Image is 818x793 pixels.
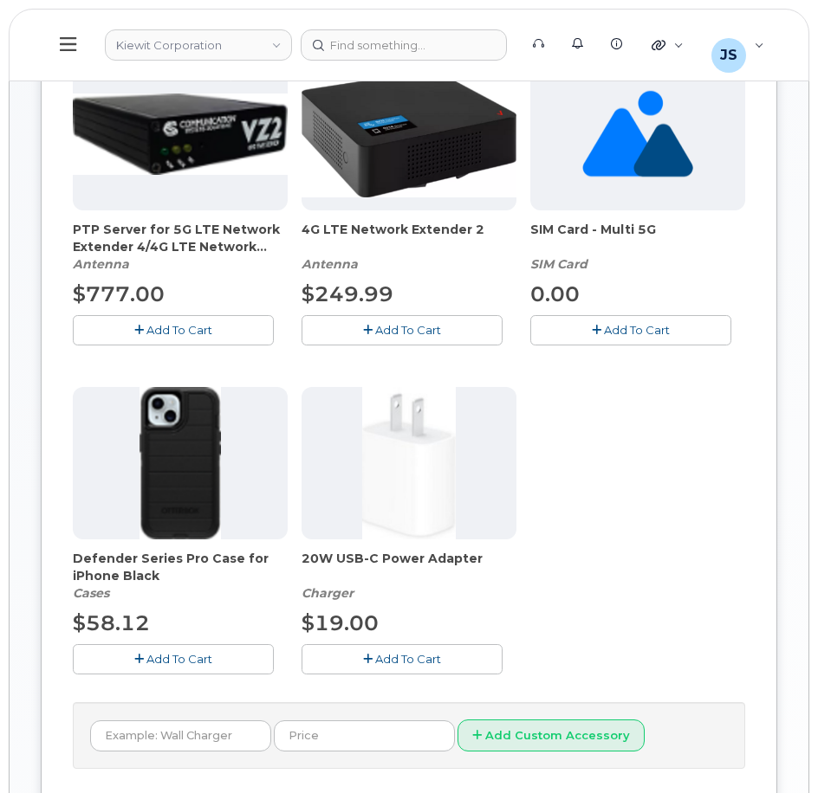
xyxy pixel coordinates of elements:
button: Add To Cart [530,315,731,345]
span: $58.12 [73,610,150,635]
span: JS [720,45,737,66]
span: Add To Cart [604,323,670,337]
span: Add To Cart [146,652,212,666]
span: 4G LTE Network Extender 2 [302,221,516,255]
div: Defender Series Pro Case for iPhone Black [73,550,288,602]
em: SIM Card [530,256,588,272]
em: Antenna [73,256,129,272]
button: Add To Cart [302,644,503,674]
button: Add To Cart [73,644,274,674]
span: 0.00 [530,281,580,306]
button: Add To Cart [73,315,274,345]
div: SIM Card - Multi 5G [530,221,745,273]
div: 20W USB-C Power Adapter [302,550,516,602]
input: Price [274,720,455,751]
img: no_image_found-2caef05468ed5679b831cfe6fc140e25e0c280774317ffc20a367ab7fd17291e.png [582,58,692,210]
span: Add To Cart [375,652,441,666]
em: Cases [73,585,109,601]
img: Casa_Sysem.png [73,93,288,176]
iframe: Messenger Launcher [743,718,805,780]
span: Add To Cart [146,323,212,337]
em: Charger [302,585,354,601]
span: $19.00 [302,610,379,635]
em: Antenna [302,256,358,272]
input: Example: Wall Charger [90,720,271,751]
img: defenderiphone14.png [140,387,221,539]
span: $249.99 [302,281,393,306]
input: Find something... [301,29,507,61]
div: Quicklinks [639,28,696,62]
button: Add Custom Accessory [458,719,645,751]
span: Add To Cart [375,323,441,337]
div: 4G LTE Network Extender 2 [302,221,516,273]
button: Add To Cart [302,315,503,345]
img: 4glte_extender.png [302,71,516,198]
a: Kiewit Corporation [105,29,292,61]
span: PTP Server for 5G LTE Network Extender 4/4G LTE Network Extender 3 [73,221,288,255]
span: $777.00 [73,281,165,306]
span: Defender Series Pro Case for iPhone Black [73,550,288,584]
div: Jessica Safarik [699,28,776,62]
div: PTP Server for 5G LTE Network Extender 4/4G LTE Network Extender 3 [73,221,288,273]
img: apple20w.jpg [362,387,457,539]
span: 20W USB-C Power Adapter [302,550,516,584]
span: SIM Card - Multi 5G [530,221,745,255]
